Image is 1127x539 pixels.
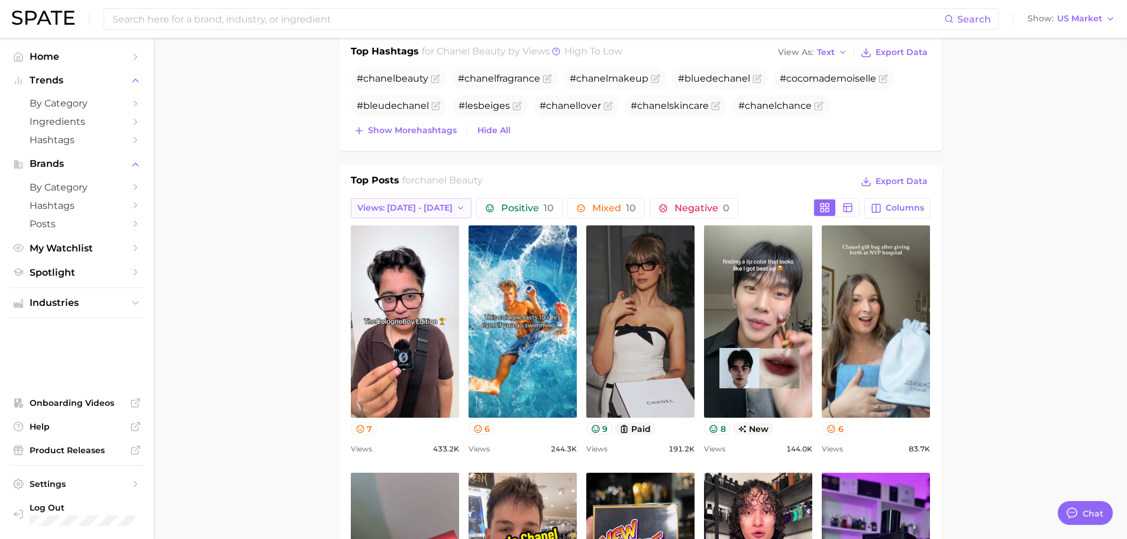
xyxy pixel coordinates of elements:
[469,422,495,435] button: 6
[864,198,930,218] button: Columns
[30,421,124,432] span: Help
[351,122,460,139] button: Show morehashtags
[9,239,144,257] a: My Watchlist
[422,44,622,61] h2: for by Views
[30,116,124,127] span: Ingredients
[30,98,124,109] span: by Category
[111,9,944,29] input: Search here for a brand, industry, or ingredient
[745,100,777,111] span: chanel
[477,125,511,135] span: Hide All
[576,73,608,84] span: chanel
[637,100,669,111] span: chanel
[9,418,144,435] a: Help
[753,74,762,83] button: Flag as miscategorized or irrelevant
[30,134,124,146] span: Hashtags
[9,94,144,112] a: by Category
[30,502,140,513] span: Log Out
[780,73,876,84] span: #cocomademoiselle
[817,49,835,56] span: Text
[9,131,144,149] a: Hashtags
[626,202,636,214] span: 10
[351,442,372,456] span: Views
[363,73,395,84] span: chanel
[603,101,613,111] button: Flag as miscategorized or irrelevant
[395,73,428,84] span: beauty
[631,100,709,111] span: # skincare
[1028,15,1054,22] span: Show
[704,442,725,456] span: Views
[586,422,613,435] button: 9
[30,218,124,230] span: Posts
[9,475,144,493] a: Settings
[458,73,540,84] span: # fragrance
[9,215,144,233] a: Posts
[368,125,457,135] span: Show more hashtags
[431,74,440,83] button: Flag as miscategorized or irrelevant
[30,243,124,254] span: My Watchlist
[351,44,419,61] h1: Top Hashtags
[474,122,514,138] button: Hide All
[1025,11,1118,27] button: ShowUS Market
[30,479,124,489] span: Settings
[397,100,429,111] span: chanel
[546,100,578,111] span: chanel
[351,198,472,218] button: Views: [DATE] - [DATE]
[431,101,441,111] button: Flag as miscategorized or irrelevant
[30,75,124,86] span: Trends
[876,176,928,186] span: Export Data
[9,499,144,530] a: Log out. Currently logged in with e-mail roberto.gil@givaudan.com.
[592,204,636,213] span: Mixed
[9,112,144,131] a: Ingredients
[540,100,601,111] span: # lover
[551,442,577,456] span: 244.3k
[357,100,429,111] span: #bleude
[570,73,648,84] span: # makeup
[30,398,124,408] span: Onboarding Videos
[464,73,496,84] span: chanel
[786,442,812,456] span: 144.0k
[822,442,843,456] span: Views
[9,47,144,66] a: Home
[674,204,729,213] span: Negative
[718,73,750,84] span: chanel
[9,294,144,312] button: Industries
[544,202,554,214] span: 10
[9,72,144,89] button: Trends
[704,422,731,435] button: 8
[351,173,399,191] h1: Top Posts
[9,196,144,215] a: Hashtags
[678,73,750,84] span: #bluede
[458,100,510,111] span: #lesbeiges
[30,267,124,278] span: Spotlight
[564,46,622,57] span: high to low
[586,442,608,456] span: Views
[9,178,144,196] a: by Category
[651,74,660,83] button: Flag as miscategorized or irrelevant
[437,46,506,57] span: chanel beauty
[30,298,124,308] span: Industries
[723,202,729,214] span: 0
[9,441,144,459] a: Product Releases
[357,73,428,84] span: #
[886,203,924,213] span: Columns
[357,203,453,213] span: Views: [DATE] - [DATE]
[738,100,812,111] span: # chance
[9,263,144,282] a: Spotlight
[433,442,459,456] span: 433.2k
[615,422,655,435] button: paid
[814,101,824,111] button: Flag as miscategorized or irrelevant
[879,74,888,83] button: Flag as miscategorized or irrelevant
[12,11,75,25] img: SPATE
[30,445,124,456] span: Product Releases
[711,101,721,111] button: Flag as miscategorized or irrelevant
[351,422,377,435] button: 7
[778,49,813,56] span: View As
[775,45,851,60] button: View AsText
[9,155,144,173] button: Brands
[957,14,991,25] span: Search
[822,422,848,435] button: 6
[858,173,930,190] button: Export Data
[30,159,124,169] span: Brands
[9,394,144,412] a: Onboarding Videos
[669,442,695,456] span: 191.2k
